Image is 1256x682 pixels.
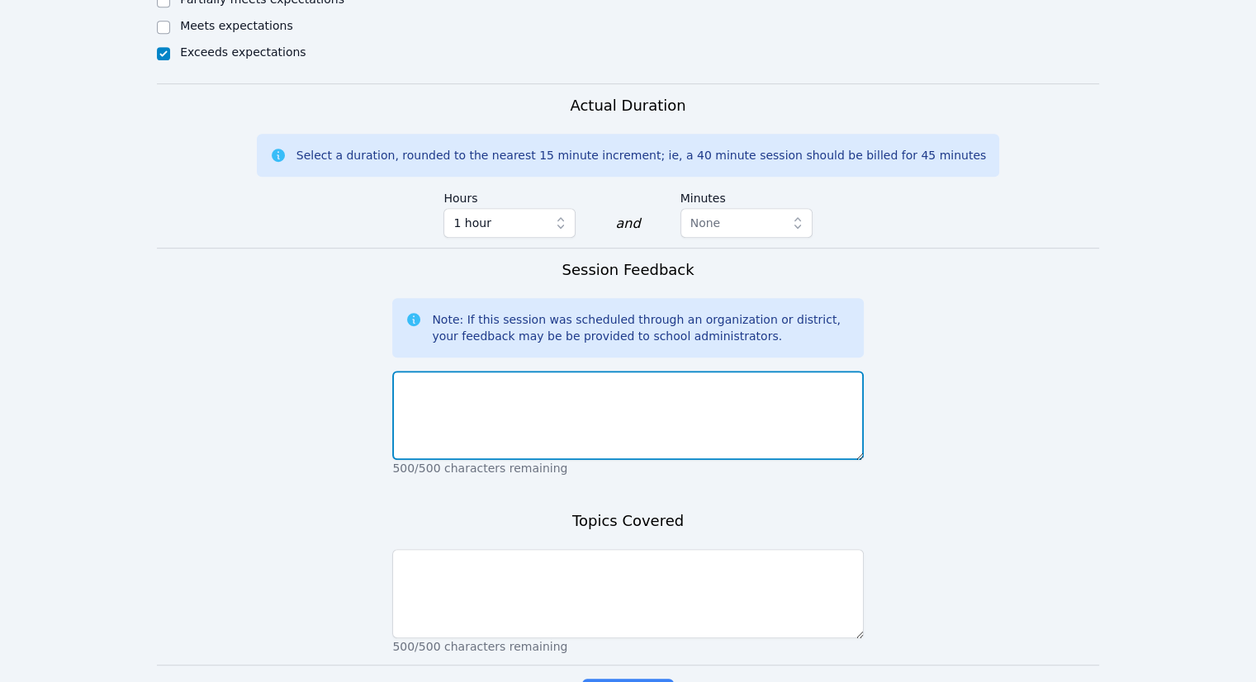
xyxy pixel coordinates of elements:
[443,208,576,238] button: 1 hour
[180,19,293,32] label: Meets expectations
[572,509,684,533] h3: Topics Covered
[615,214,640,234] div: and
[443,183,576,208] label: Hours
[180,45,306,59] label: Exceeds expectations
[690,216,721,230] span: None
[562,258,694,282] h3: Session Feedback
[432,311,850,344] div: Note: If this session was scheduled through an organization or district, your feedback may be be ...
[392,460,863,476] p: 500/500 characters remaining
[680,208,813,238] button: None
[296,147,986,163] div: Select a duration, rounded to the nearest 15 minute increment; ie, a 40 minute session should be ...
[453,213,491,233] span: 1 hour
[392,638,863,655] p: 500/500 characters remaining
[680,183,813,208] label: Minutes
[570,94,685,117] h3: Actual Duration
